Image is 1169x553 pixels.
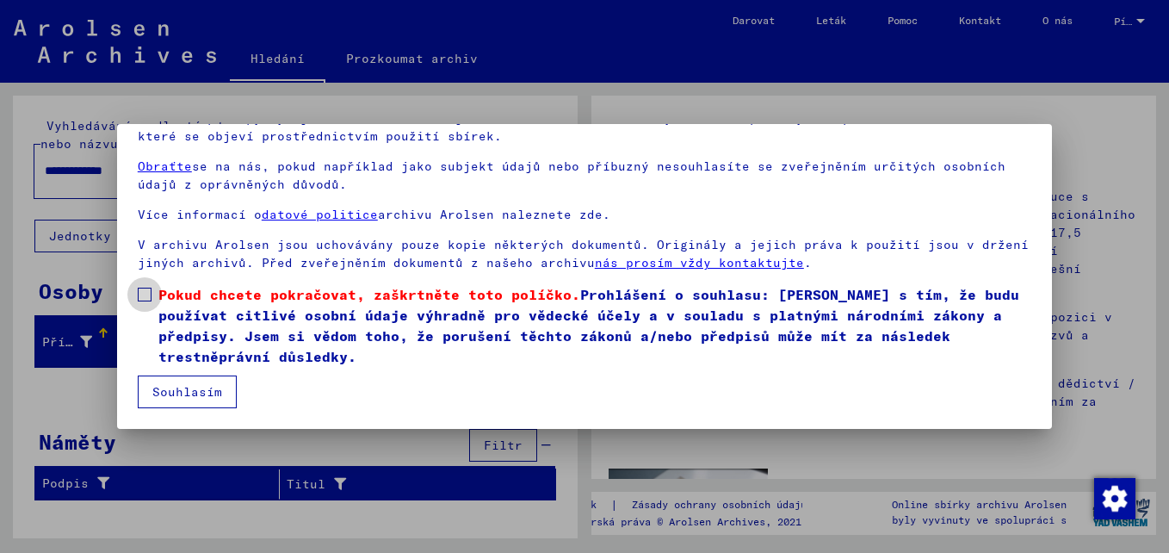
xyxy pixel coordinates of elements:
[1094,478,1135,519] img: Změnit souhlas
[262,207,378,222] a: datové politice
[138,236,1031,272] p: V archivu Arolsen jsou uchovávány pouze kopie některých dokumentů. Originály a jejich práva k pou...
[138,158,192,174] a: Obraťte
[595,255,804,270] a: nás prosím vždy kontaktujte
[138,376,237,408] button: Souhlasím
[158,286,1019,365] font: Prohlášení o souhlasu: [PERSON_NAME] s tím, že budu používat citlivé osobní údaje výhradně pro vě...
[158,286,580,303] span: Pokud chcete pokračovat, zaškrtněte toto políčko.
[138,158,1031,194] p: se na nás, pokud například jako subjekt údajů nebo příbuzný nesouhlasíte se zveřejněním určitých ...
[138,206,1031,224] p: Více informací o archivu Arolsen naleznete zde.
